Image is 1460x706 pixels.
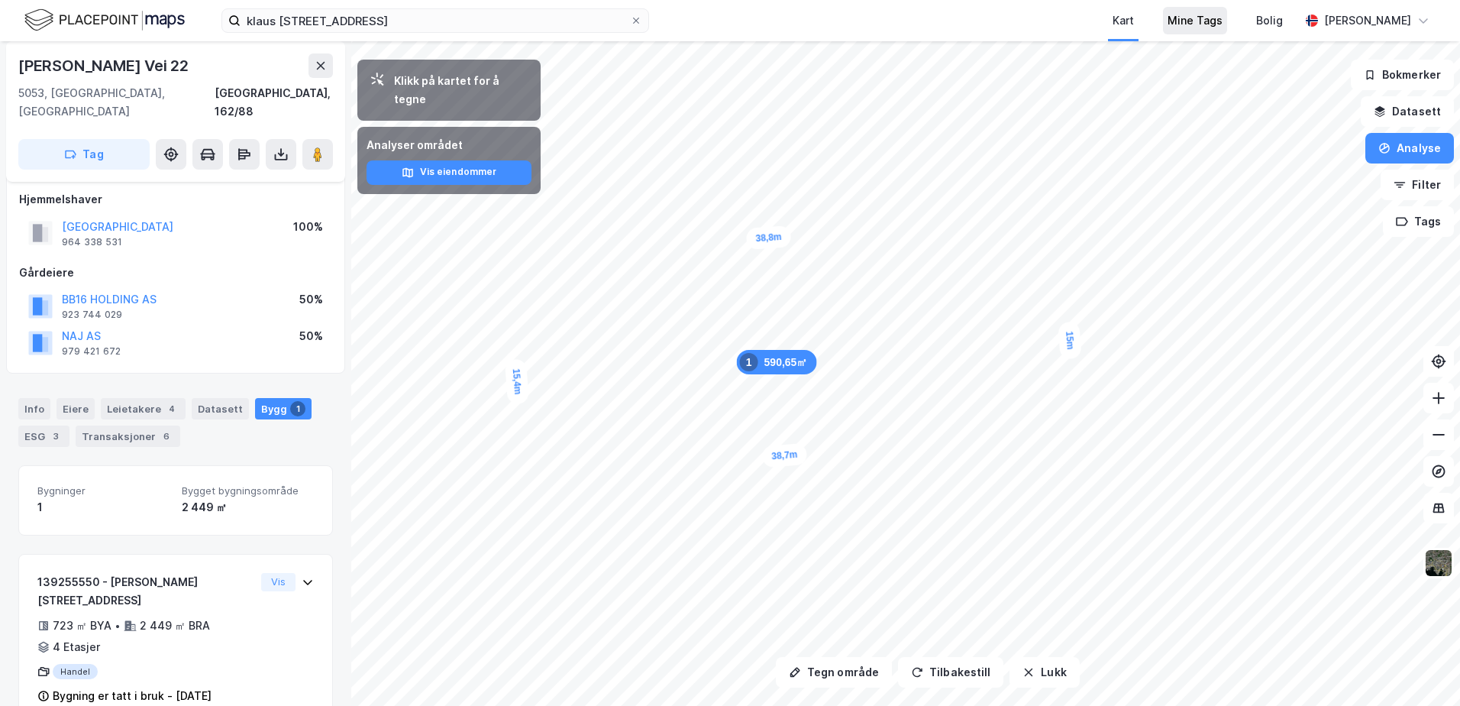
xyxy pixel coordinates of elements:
[1009,657,1079,688] button: Lukk
[18,53,192,78] div: [PERSON_NAME] Vei 22
[1384,633,1460,706] div: Kontrollprogram for chat
[776,657,892,688] button: Tegn område
[1324,11,1411,30] div: [PERSON_NAME]
[367,136,531,154] div: Analyser området
[18,426,69,447] div: ESG
[1058,322,1081,360] div: Map marker
[18,139,150,170] button: Tag
[367,160,531,185] button: Vis eiendommer
[62,236,122,248] div: 964 338 531
[24,7,185,34] img: logo.f888ab2527a4732fd821a326f86c7f29.svg
[192,398,249,419] div: Datasett
[1361,96,1454,127] button: Datasett
[1168,11,1223,30] div: Mine Tags
[290,401,305,416] div: 1
[737,350,817,374] div: Map marker
[18,398,50,419] div: Info
[53,638,100,656] div: 4 Etasjer
[182,484,314,497] span: Bygget bygningsområde
[19,190,332,209] div: Hjemmelshaver
[1256,11,1283,30] div: Bolig
[115,620,121,632] div: •
[1351,60,1454,90] button: Bokmerker
[746,225,792,250] div: Map marker
[76,426,180,447] div: Transaksjoner
[37,498,170,517] div: 1
[101,398,186,419] div: Leietakere
[1384,633,1460,706] iframe: Chat Widget
[1424,549,1453,578] img: 9k=
[1365,133,1454,164] button: Analyse
[164,401,179,416] div: 4
[19,264,332,282] div: Gårdeiere
[1113,11,1134,30] div: Kart
[299,327,323,345] div: 50%
[215,84,333,121] div: [GEOGRAPHIC_DATA], 162/88
[140,617,210,635] div: 2 449 ㎡ BRA
[241,9,630,32] input: Søk på adresse, matrikkel, gårdeiere, leietakere eller personer
[53,617,111,635] div: 723 ㎡ BYA
[1383,206,1454,237] button: Tags
[293,218,323,236] div: 100%
[18,84,215,121] div: 5053, [GEOGRAPHIC_DATA], [GEOGRAPHIC_DATA]
[505,358,529,404] div: Map marker
[255,398,312,419] div: Bygg
[1381,170,1454,200] button: Filter
[48,429,63,444] div: 3
[261,573,296,591] button: Vis
[740,353,758,371] div: 1
[37,484,170,497] span: Bygninger
[182,498,314,517] div: 2 449 ㎡
[394,72,528,108] div: Klikk på kartet for å tegne
[37,573,255,610] div: 139255550 - [PERSON_NAME][STREET_ADDRESS]
[53,687,212,705] div: Bygning er tatt i bruk - [DATE]
[62,345,121,358] div: 979 421 672
[62,309,122,321] div: 923 744 029
[761,443,807,468] div: Map marker
[159,429,174,444] div: 6
[57,398,95,419] div: Eiere
[299,290,323,309] div: 50%
[898,657,1003,688] button: Tilbakestill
